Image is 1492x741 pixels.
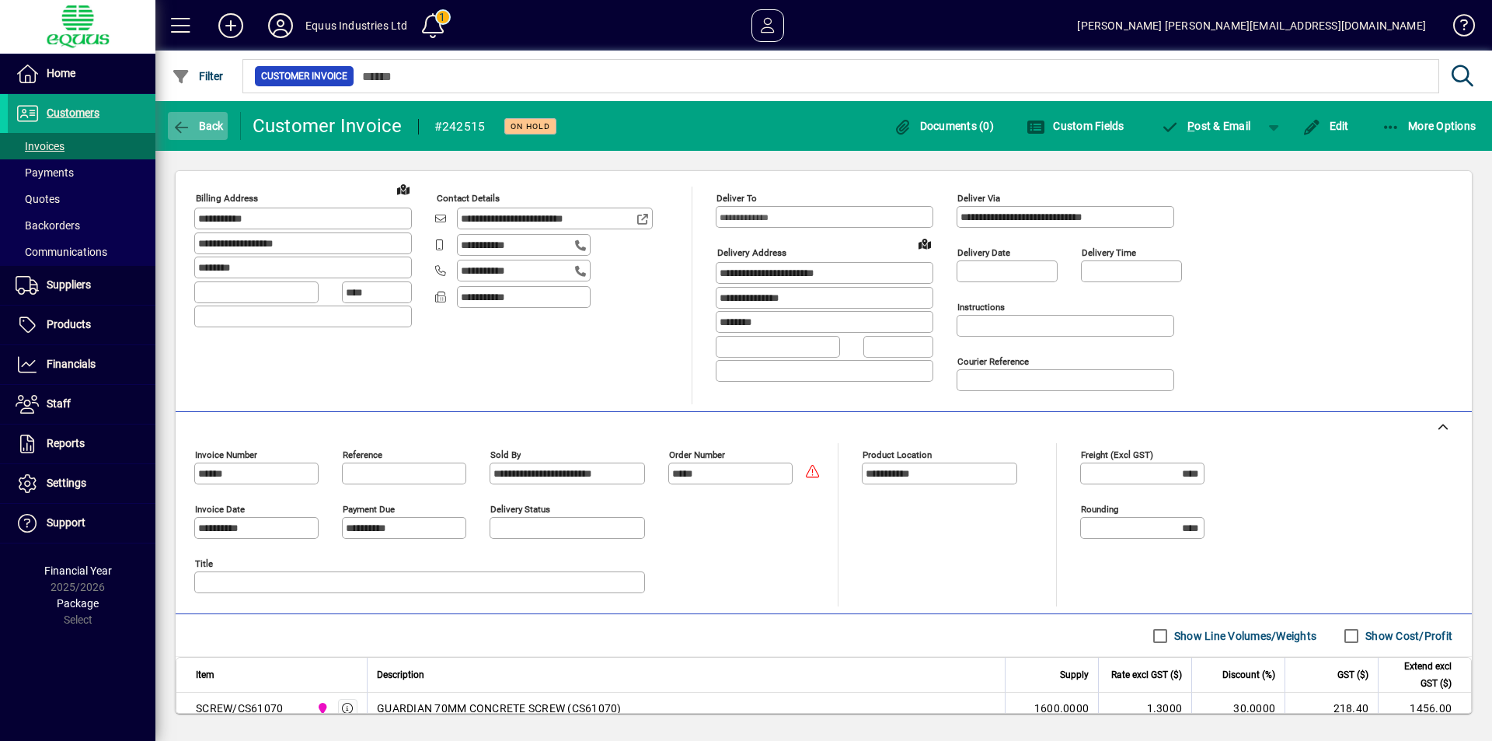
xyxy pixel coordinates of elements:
span: GST ($) [1337,666,1368,683]
span: Package [57,597,99,610]
span: Documents (0) [893,120,994,132]
div: 1.3000 [1108,701,1182,716]
div: #242515 [434,114,486,139]
button: Add [206,12,256,40]
button: Profile [256,12,305,40]
span: Communications [16,246,107,258]
td: 218.40 [1285,693,1378,724]
a: Settings [8,464,155,503]
span: Staff [47,397,71,410]
mat-label: Product location [863,449,932,460]
span: Financials [47,358,96,370]
a: Financials [8,345,155,384]
span: Discount (%) [1222,666,1275,683]
button: Back [168,112,228,140]
span: Supply [1060,666,1089,683]
mat-label: Invoice date [195,504,245,515]
a: Backorders [8,212,155,239]
a: Staff [8,385,155,424]
span: Customers [47,107,99,119]
span: 2N NORTHERN [312,700,330,717]
button: Edit [1299,112,1353,140]
span: Products [47,318,91,330]
mat-label: Reference [343,449,382,460]
div: Customer Invoice [253,114,403,138]
a: Reports [8,425,155,463]
span: More Options [1382,120,1476,132]
a: Support [8,504,155,543]
a: Payments [8,159,155,186]
span: 1600.0000 [1034,701,1089,716]
mat-label: Courier Reference [957,356,1029,367]
label: Show Line Volumes/Weights [1171,628,1316,644]
span: Backorders [16,219,80,232]
mat-label: Sold by [490,449,521,460]
span: Financial Year [44,564,112,577]
span: Custom Fields [1027,120,1124,132]
span: Quotes [16,193,60,205]
span: Extend excl GST ($) [1388,658,1452,692]
td: 1456.00 [1378,693,1471,724]
div: SCREW/CS61070 [196,701,283,716]
span: Rate excl GST ($) [1111,666,1182,683]
div: Equus Industries Ltd [305,13,408,38]
label: Show Cost/Profit [1362,628,1452,644]
mat-label: Delivery date [957,247,1010,258]
span: On hold [511,121,550,131]
mat-label: Deliver via [957,193,1000,204]
mat-label: Freight (excl GST) [1081,449,1153,460]
button: Post & Email [1153,112,1259,140]
span: Support [47,516,85,529]
a: Communications [8,239,155,265]
mat-label: Instructions [957,302,1005,313]
a: Invoices [8,133,155,159]
a: Knowledge Base [1441,3,1473,54]
button: Filter [168,62,228,90]
app-page-header-button: Back [155,112,241,140]
span: Filter [172,70,224,82]
span: Back [172,120,224,132]
mat-label: Payment due [343,504,395,515]
a: Quotes [8,186,155,212]
span: Customer Invoice [261,68,347,84]
span: ost & Email [1161,120,1251,132]
button: Custom Fields [1023,112,1128,140]
span: Item [196,666,214,683]
mat-label: Invoice number [195,449,257,460]
span: Home [47,67,75,79]
span: Payments [16,166,74,179]
span: Reports [47,437,85,449]
a: Products [8,306,155,344]
span: P [1187,120,1194,132]
a: Home [8,54,155,93]
mat-label: Delivery status [490,504,550,515]
span: Suppliers [47,278,91,291]
a: Suppliers [8,266,155,305]
button: Documents (0) [889,112,998,140]
td: 30.0000 [1191,693,1285,724]
button: More Options [1378,112,1480,140]
a: View on map [912,231,937,256]
mat-label: Title [195,558,213,569]
mat-label: Delivery time [1082,247,1136,258]
mat-label: Deliver To [716,193,757,204]
a: View on map [391,177,416,201]
span: GUARDIAN 70MM CONCRETE SCREW (CS61070) [377,701,622,716]
mat-label: Order number [669,449,725,460]
span: Settings [47,477,86,489]
span: Edit [1302,120,1349,132]
mat-label: Rounding [1081,504,1118,515]
div: [PERSON_NAME] [PERSON_NAME][EMAIL_ADDRESS][DOMAIN_NAME] [1077,13,1426,38]
span: Invoices [16,140,64,152]
span: Description [377,666,424,683]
